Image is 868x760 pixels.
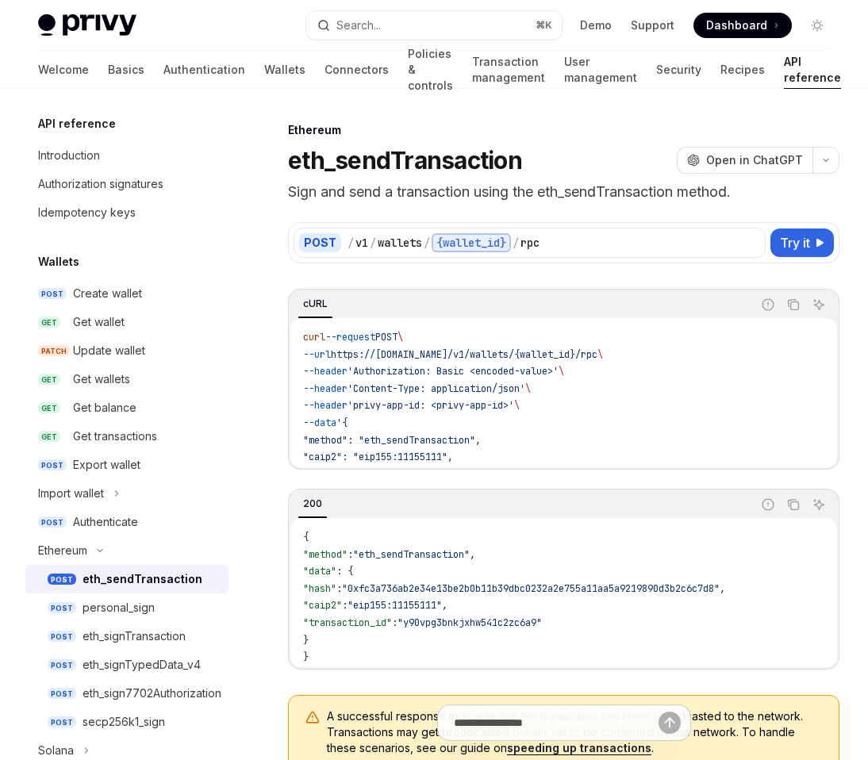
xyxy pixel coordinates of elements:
[38,431,60,443] span: GET
[38,484,104,503] div: Import wallet
[677,147,812,174] button: Open in ChatGPT
[38,402,60,414] span: GET
[38,317,60,328] span: GET
[83,627,186,646] div: eth_signTransaction
[25,336,229,365] a: PATCHUpdate wallet
[25,198,229,227] a: Idempotency keys
[808,294,829,315] button: Ask AI
[398,616,542,629] span: "y90vpg3bnkjxhw541c2zc6a9"
[25,536,229,565] button: Toggle Ethereum section
[38,175,163,194] div: Authorization signatures
[514,399,520,412] span: \
[73,341,145,360] div: Update wallet
[25,708,229,736] a: POSTsecp256k1_sign
[805,13,830,38] button: Toggle dark mode
[73,313,125,332] div: Get wallet
[370,235,376,251] div: /
[298,294,332,313] div: cURL
[25,479,229,508] button: Toggle Import wallet section
[398,331,403,344] span: \
[520,235,540,251] div: rpc
[348,399,514,412] span: 'privy-app-id: <privy-app-id>'
[48,688,76,700] span: POST
[303,399,348,412] span: --header
[784,51,841,89] a: API reference
[424,235,430,251] div: /
[73,512,138,532] div: Authenticate
[25,365,229,393] a: GETGet wallets
[303,565,336,578] span: "data"
[25,651,229,679] a: POSTeth_signTypedData_v4
[25,565,229,593] a: POSTeth_sendTransaction
[288,122,839,138] div: Ethereum
[348,548,353,561] span: :
[392,616,398,629] span: :
[83,655,201,674] div: eth_signTypedData_v4
[336,16,381,35] div: Search...
[580,17,612,33] a: Demo
[348,599,442,612] span: "eip155:11155111"
[706,152,803,168] span: Open in ChatGPT
[48,631,76,643] span: POST
[25,593,229,622] a: POSTpersonal_sign
[325,331,375,344] span: --request
[408,51,453,89] a: Policies & controls
[25,393,229,422] a: GETGet balance
[38,252,79,271] h5: Wallets
[375,331,398,344] span: POST
[73,455,140,474] div: Export wallet
[454,705,659,740] input: Ask a question...
[770,228,834,257] button: Try it
[442,599,447,612] span: ,
[298,494,327,513] div: 200
[48,602,76,614] span: POST
[25,508,229,536] a: POSTAuthenticate
[303,451,453,463] span: "caip2": "eip155:11155111",
[83,598,155,617] div: personal_sign
[342,582,720,595] span: "0xfc3a736ab2e34e13be2b0b11b39dbc0232a2e755a11aa5a9219890d3b2c6c7d8"
[163,51,245,89] a: Authentication
[331,348,597,361] span: https://[DOMAIN_NAME]/v1/wallets/{wallet_id}/rpc
[780,233,810,252] span: Try it
[336,565,353,578] span: : {
[38,288,67,300] span: POST
[325,51,389,89] a: Connectors
[348,382,525,395] span: 'Content-Type: application/json'
[303,531,309,543] span: {
[25,279,229,308] a: POSTCreate wallet
[720,582,725,595] span: ,
[303,548,348,561] span: "method"
[656,51,701,89] a: Security
[355,235,368,251] div: v1
[25,308,229,336] a: GETGet wallet
[38,51,89,89] a: Welcome
[597,348,603,361] span: \
[378,235,422,251] div: wallets
[288,181,839,203] p: Sign and send a transaction using the eth_sendTransaction method.
[303,331,325,344] span: curl
[303,416,336,429] span: --data
[303,634,309,647] span: }
[38,541,87,560] div: Ethereum
[631,17,674,33] a: Support
[38,114,116,133] h5: API reference
[472,51,545,89] a: Transaction management
[38,146,100,165] div: Introduction
[38,345,70,357] span: PATCH
[808,494,829,515] button: Ask AI
[38,459,67,471] span: POST
[303,599,342,612] span: "caip2"
[303,616,392,629] span: "transaction_id"
[306,11,562,40] button: Open search
[264,51,305,89] a: Wallets
[706,17,767,33] span: Dashboard
[720,51,765,89] a: Recipes
[303,365,348,378] span: --header
[25,622,229,651] a: POSTeth_signTransaction
[470,548,475,561] span: ,
[108,51,144,89] a: Basics
[758,294,778,315] button: Report incorrect code
[38,374,60,386] span: GET
[303,651,309,663] span: }
[38,741,74,760] div: Solana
